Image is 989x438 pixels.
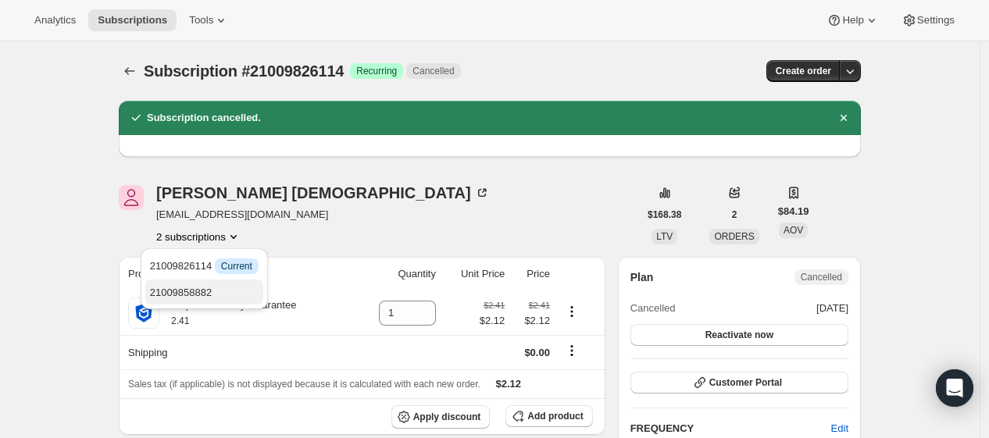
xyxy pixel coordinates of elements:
[150,260,259,272] span: 21009826114
[776,65,831,77] span: Create order
[189,14,213,27] span: Tools
[25,9,85,31] button: Analytics
[842,14,863,27] span: Help
[496,378,522,390] span: $2.12
[484,301,505,310] small: $2.41
[34,14,76,27] span: Analytics
[831,421,848,436] span: Edit
[817,9,888,31] button: Help
[119,185,144,210] span: Joan Gay
[630,269,654,285] h2: Plan
[514,313,550,329] span: $2.12
[147,110,261,126] h2: Subscription cancelled.
[221,260,252,272] span: Current
[505,405,592,427] button: Add product
[638,204,691,226] button: $168.38
[709,376,782,389] span: Customer Portal
[128,297,159,329] img: product img
[441,257,509,291] th: Unit Price
[936,369,973,407] div: Open Intercom Messenger
[892,9,964,31] button: Settings
[723,204,747,226] button: 2
[145,253,263,278] button: 21009826114 InfoCurrent
[413,411,481,423] span: Apply discount
[648,208,681,221] span: $168.38
[150,287,212,298] span: 21009858882
[714,231,754,242] span: ORDERS
[559,342,584,359] button: Shipping actions
[355,257,441,291] th: Quantity
[630,421,831,436] h2: FREQUENCY
[180,9,238,31] button: Tools
[529,301,550,310] small: $2.41
[766,60,841,82] button: Create order
[128,379,480,390] span: Sales tax (if applicable) is not displayed because it is calculated with each new order.
[509,257,555,291] th: Price
[88,9,177,31] button: Subscriptions
[356,65,397,77] span: Recurring
[527,410,583,422] span: Add product
[778,204,809,219] span: $84.19
[816,301,848,316] span: [DATE]
[656,231,673,242] span: LTV
[98,14,167,27] span: Subscriptions
[119,335,355,369] th: Shipping
[833,107,855,129] button: Dismiss notification
[801,271,842,283] span: Cancelled
[784,225,803,236] span: AOV
[391,405,491,429] button: Apply discount
[412,65,454,77] span: Cancelled
[480,313,505,329] span: $2.12
[156,229,241,244] button: Product actions
[630,372,848,393] button: Customer Portal
[119,60,141,82] button: Subscriptions
[917,14,955,27] span: Settings
[630,324,848,346] button: Reactivate now
[559,303,584,320] button: Product actions
[156,207,490,223] span: [EMAIL_ADDRESS][DOMAIN_NAME]
[630,301,676,316] span: Cancelled
[705,329,773,341] span: Reactivate now
[119,257,355,291] th: Product
[524,347,550,358] span: $0.00
[145,280,263,304] button: 21009858882
[156,185,490,201] div: [PERSON_NAME] [DEMOGRAPHIC_DATA]
[144,62,344,80] span: Subscription #21009826114
[732,208,737,221] span: 2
